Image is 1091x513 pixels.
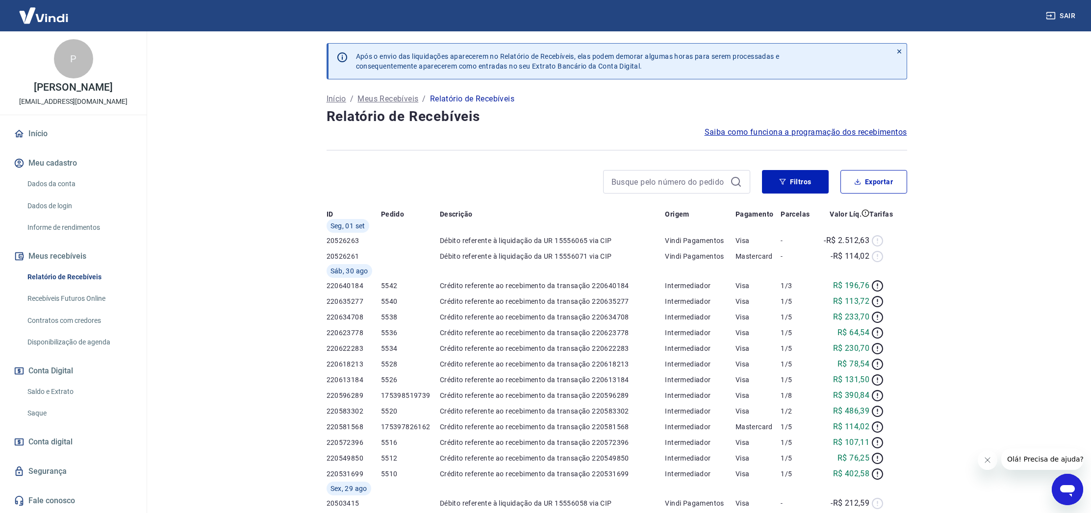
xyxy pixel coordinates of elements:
[440,391,665,400] p: Crédito referente ao recebimento da transação 220596289
[665,312,735,322] p: Intermediador
[54,39,93,78] div: P
[381,359,440,369] p: 5528
[781,375,815,385] p: 1/5
[824,235,869,246] p: -R$ 2.512,63
[381,312,440,322] p: 5538
[781,209,810,219] p: Parcelas
[34,82,112,93] p: [PERSON_NAME]
[440,498,665,508] p: Débito referente à liquidação da UR 15556058 via CIP
[422,93,426,105] p: /
[440,469,665,479] p: Crédito referente ao recebimento da transação 220531699
[28,435,73,449] span: Conta digital
[327,438,381,447] p: 220572396
[781,406,815,416] p: 1/2
[830,209,862,219] p: Valor Líq.
[837,358,869,370] p: R$ 78,54
[665,406,735,416] p: Intermediador
[833,342,870,354] p: R$ 230,70
[665,422,735,432] p: Intermediador
[19,97,127,107] p: [EMAIL_ADDRESS][DOMAIN_NAME]
[12,360,135,382] button: Conta Digital
[736,469,781,479] p: Visa
[833,374,870,386] p: R$ 131,50
[705,126,907,138] a: Saiba como funciona a programação dos recebimentos
[12,123,135,145] a: Início
[611,174,726,189] input: Busque pelo número do pedido
[440,281,665,291] p: Crédito referente ao recebimento da transação 220640184
[24,403,135,423] a: Saque
[833,468,870,480] p: R$ 402,58
[381,296,440,306] p: 5540
[781,438,815,447] p: 1/5
[357,93,418,105] a: Meus Recebíveis
[327,107,907,126] h4: Relatório de Recebíveis
[381,422,440,432] p: 175397826162
[736,343,781,353] p: Visa
[736,498,781,508] p: Visa
[327,359,381,369] p: 220618213
[869,209,893,219] p: Tarifas
[381,438,440,447] p: 5516
[327,422,381,432] p: 220581568
[833,405,870,417] p: R$ 486,39
[381,209,404,219] p: Pedido
[440,296,665,306] p: Crédito referente ao recebimento da transação 220635277
[440,236,665,245] p: Débito referente à liquidação da UR 15556065 via CIP
[350,93,354,105] p: /
[736,391,781,400] p: Visa
[665,498,735,508] p: Vindi Pagamentos
[665,296,735,306] p: Intermediador
[665,438,735,447] p: Intermediador
[781,312,815,322] p: 1/5
[781,296,815,306] p: 1/5
[381,406,440,416] p: 5520
[833,390,870,401] p: R$ 390,84
[665,236,735,245] p: Vindi Pagamentos
[381,469,440,479] p: 5510
[327,498,381,508] p: 20503415
[327,312,381,322] p: 220634708
[327,375,381,385] p: 220613184
[833,311,870,323] p: R$ 233,70
[781,422,815,432] p: 1/5
[24,267,135,287] a: Relatório de Recebíveis
[24,174,135,194] a: Dados da conta
[12,490,135,512] a: Fale conosco
[24,311,135,331] a: Contratos com credores
[327,343,381,353] p: 220622283
[440,328,665,338] p: Crédito referente ao recebimento da transação 220623778
[6,7,82,15] span: Olá! Precisa de ajuda?
[327,93,346,105] p: Início
[440,453,665,463] p: Crédito referente ao recebimento da transação 220549850
[736,209,774,219] p: Pagamento
[24,196,135,216] a: Dados de login
[736,281,781,291] p: Visa
[781,236,815,245] p: -
[440,359,665,369] p: Crédito referente ao recebimento da transação 220618213
[330,484,367,493] span: Sex, 29 ago
[665,209,689,219] p: Origem
[24,382,135,402] a: Saldo e Extrato
[1044,7,1079,25] button: Sair
[327,328,381,338] p: 220623778
[440,406,665,416] p: Crédito referente ao recebimento da transação 220583302
[833,280,870,292] p: R$ 196,76
[736,359,781,369] p: Visa
[327,209,333,219] p: ID
[12,245,135,267] button: Meus recebíveis
[736,375,781,385] p: Visa
[327,236,381,245] p: 20526263
[833,437,870,448] p: R$ 107,11
[736,406,781,416] p: Visa
[12,461,135,482] a: Segurança
[665,359,735,369] p: Intermediador
[665,281,735,291] p: Intermediador
[440,209,473,219] p: Descrição
[327,469,381,479] p: 220531699
[781,343,815,353] p: 1/5
[440,422,665,432] p: Crédito referente ao recebimento da transação 220581568
[736,296,781,306] p: Visa
[762,170,829,194] button: Filtros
